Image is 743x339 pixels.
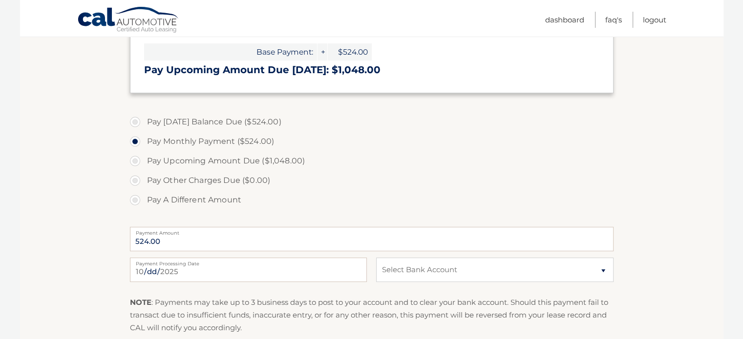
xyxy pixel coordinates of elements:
[130,112,614,132] label: Pay [DATE] Balance Due ($524.00)
[130,151,614,171] label: Pay Upcoming Amount Due ($1,048.00)
[130,258,367,265] label: Payment Processing Date
[605,12,622,28] a: FAQ's
[77,6,180,35] a: Cal Automotive
[130,298,151,307] strong: NOTE
[130,190,614,210] label: Pay A Different Amount
[144,43,317,60] span: Base Payment:
[328,43,372,60] span: $524.00
[130,227,614,235] label: Payment Amount
[130,258,367,282] input: Payment Date
[130,171,614,190] label: Pay Other Charges Due ($0.00)
[130,132,614,151] label: Pay Monthly Payment ($524.00)
[545,12,584,28] a: Dashboard
[130,227,614,251] input: Payment Amount
[318,43,327,60] span: +
[144,64,599,76] h3: Pay Upcoming Amount Due [DATE]: $1,048.00
[130,296,614,335] p: : Payments may take up to 3 business days to post to your account and to clear your bank account....
[643,12,666,28] a: Logout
